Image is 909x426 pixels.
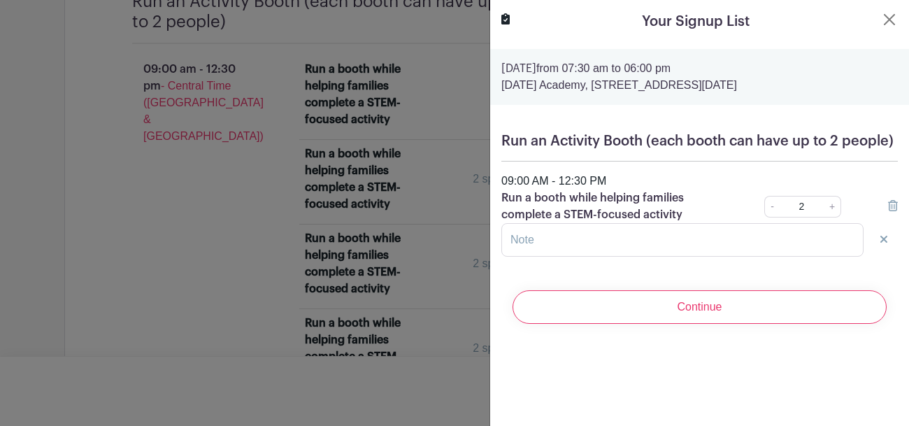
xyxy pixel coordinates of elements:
[642,11,750,32] h5: Your Signup List
[881,11,898,28] button: Close
[493,173,906,190] div: 09:00 AM - 12:30 PM
[501,190,726,223] p: Run a booth while helping families complete a STEM-focused activity
[501,60,898,77] p: from 07:30 am to 06:00 pm
[501,133,898,150] h5: Run an Activity Booth (each booth can have up to 2 people)
[824,196,841,218] a: +
[764,196,780,218] a: -
[501,77,898,94] p: [DATE] Academy, [STREET_ADDRESS][DATE]
[501,63,536,74] strong: [DATE]
[513,290,887,324] input: Continue
[501,223,864,257] input: Note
